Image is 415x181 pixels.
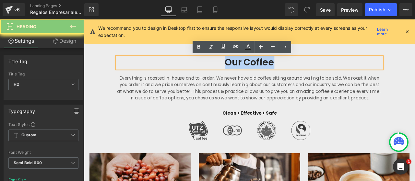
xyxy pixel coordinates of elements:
span: Save [320,6,331,13]
span: 1 [406,159,411,164]
span: Regalos Empresariales 2025 [30,10,83,15]
span: Preview [341,6,359,13]
a: Laptop [176,3,192,16]
div: v6 [13,6,21,14]
div: Typography [8,105,35,114]
div: Text Styles [8,122,78,127]
h2: Our Coffee [39,44,353,58]
a: Mobile [207,3,223,16]
a: Tablet [192,3,207,16]
iframe: Intercom live chat [393,159,409,175]
button: Undo [285,3,298,16]
button: Publish [365,3,397,16]
button: Redo [301,3,314,16]
div: Font Weight [8,150,78,155]
a: Landing Pages [30,3,95,8]
p: We recommend you to design in Desktop first to ensure the responsive layout would display correct... [98,25,374,39]
a: Desktop [161,3,176,16]
div: Title Tag [8,55,28,64]
a: Preview [337,3,362,16]
span: Heading [17,24,36,29]
a: v6 [3,3,25,16]
p: Everything is roasted in-house and to-order. We never have old coffee sitting around waiting to b... [39,66,353,97]
button: More [399,3,412,16]
b: H2 [14,82,19,87]
b: Custom [21,132,36,138]
a: Design [43,34,86,48]
b: Semi Bold 600 [14,160,42,165]
p: Clean + Effective + Safe [39,107,353,115]
div: Title Tag [8,72,78,76]
a: Learn more [374,28,399,36]
a: New Library [84,3,99,16]
span: Publish [369,7,385,12]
